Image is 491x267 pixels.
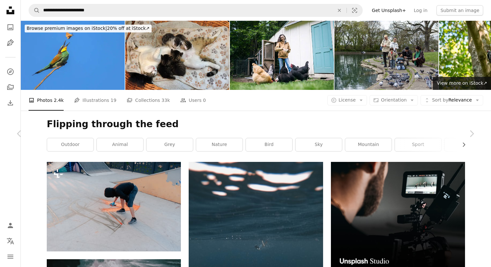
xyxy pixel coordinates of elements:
button: Submit an image [436,5,483,16]
img: Woman Tossing Her Chickens Scratch Grains [230,21,334,90]
button: Menu [4,250,17,263]
a: nature [196,138,243,151]
span: 33k [161,97,170,104]
a: Explore [4,65,17,78]
a: Illustrations 19 [74,90,116,111]
img: Feeding The Pigeons [334,21,438,90]
span: 0 [203,97,206,104]
img: European bee-eater (Merops apiaster) catching a moth [21,21,125,90]
a: Collections [4,81,17,94]
form: Find visuals sitewide [29,4,363,17]
span: View more on iStock ↗ [437,80,487,86]
img: a man bending over on a skateboard at a skate park [47,162,181,251]
a: Users 0 [180,90,206,111]
a: Log in [410,5,431,16]
a: water droplets on blue surface [189,243,323,249]
span: 20% off at iStock ↗ [27,26,150,31]
a: Get Unsplash+ [368,5,410,16]
a: grey [146,138,193,151]
button: Language [4,235,17,248]
a: Log in / Sign up [4,219,17,232]
button: Orientation [370,95,418,105]
a: animal [97,138,143,151]
button: Visual search [347,4,362,17]
a: Photos [4,21,17,34]
a: a man bending over on a skateboard at a skate park [47,203,181,209]
span: Relevance [432,97,472,103]
a: bird [246,138,292,151]
a: Illustrations [4,36,17,49]
a: Browse premium images on iStock|20% off at iStock↗ [21,21,156,36]
button: Sort byRelevance [421,95,483,105]
a: beach [445,138,491,151]
a: Next [452,103,491,165]
span: Orientation [381,97,407,103]
button: License [327,95,367,105]
a: View more on iStock↗ [433,77,491,90]
button: Search Unsplash [29,4,40,17]
a: Download History [4,96,17,109]
span: Sort by [432,97,448,103]
a: Collections 33k [127,90,170,111]
h1: Flipping through the feed [47,118,465,130]
a: outdoor [47,138,94,151]
img: A mother cat suckles her four little babies [125,21,229,90]
a: sky [296,138,342,151]
a: mountain [345,138,392,151]
span: License [339,97,356,103]
span: 19 [111,97,117,104]
span: Browse premium images on iStock | [27,26,107,31]
a: sport [395,138,441,151]
button: Clear [332,4,346,17]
